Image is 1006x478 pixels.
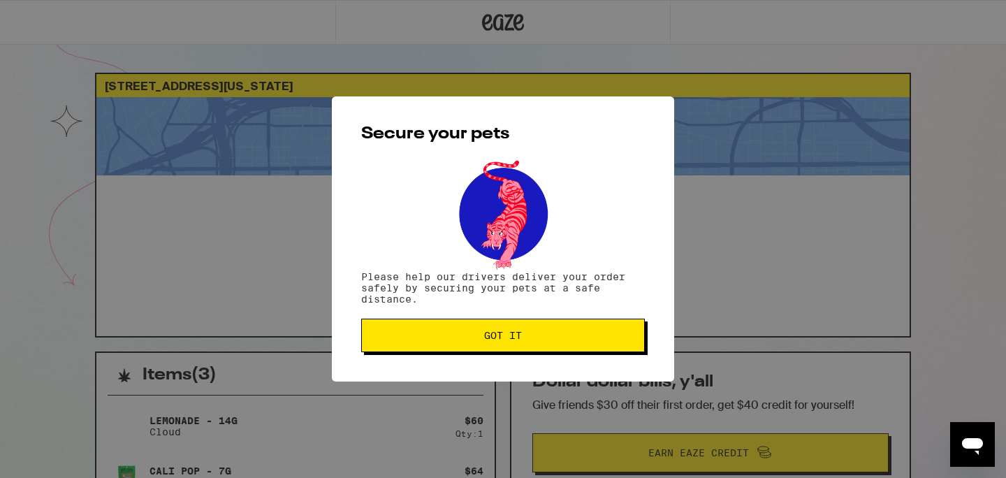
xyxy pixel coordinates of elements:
p: Please help our drivers deliver your order safely by securing your pets at a safe distance. [361,271,645,305]
button: Got it [361,319,645,352]
img: pets [446,157,560,271]
h2: Secure your pets [361,126,645,143]
span: Got it [484,331,522,340]
iframe: Button to launch messaging window [950,422,995,467]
